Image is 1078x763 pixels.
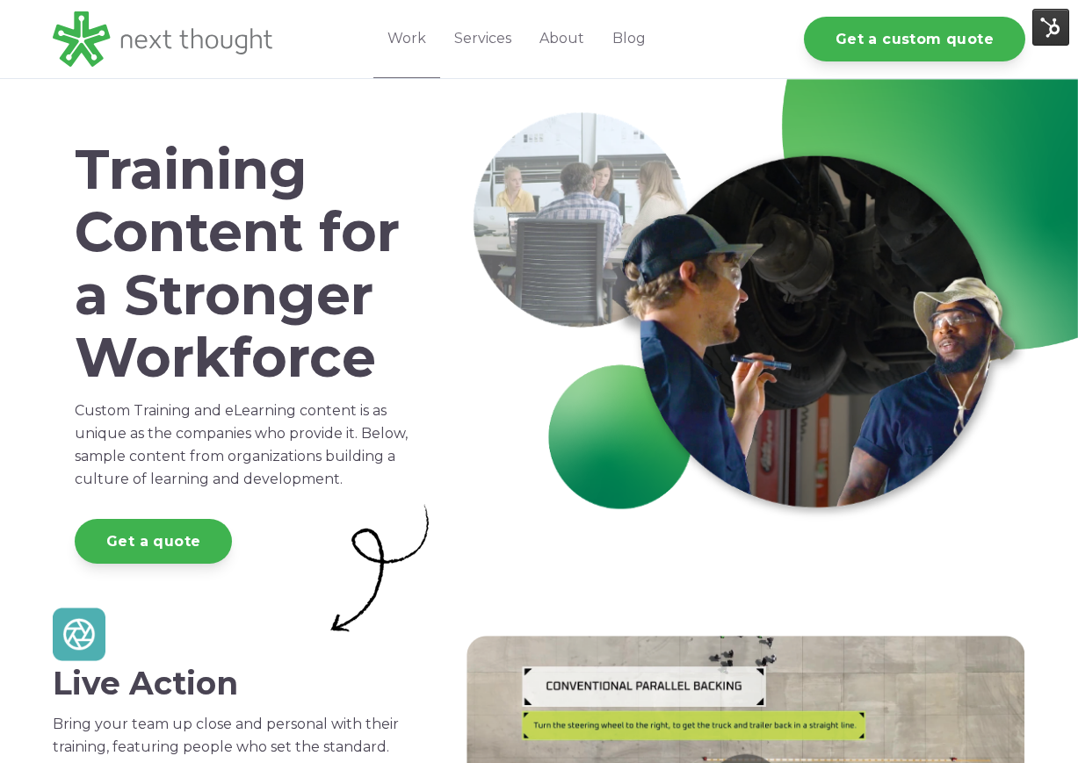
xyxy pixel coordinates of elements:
img: LG - NextThought Logo [53,11,272,67]
a: Get a custom quote [804,17,1025,61]
h2: Live Action [53,666,446,702]
h1: Training Content for a Stronger Workforce [75,139,424,389]
img: Work-Header [467,105,1025,528]
img: HubSpot Tools Menu Toggle [1032,9,1069,46]
span: Bring your team up close and personal with their training, featuring people who set the standard. [53,716,399,755]
img: Artboard 5 [53,608,105,661]
img: Artboard 3-1 [315,500,446,636]
span: Custom Training and eLearning content is as unique as the companies who provide it. Below, sample... [75,402,408,487]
